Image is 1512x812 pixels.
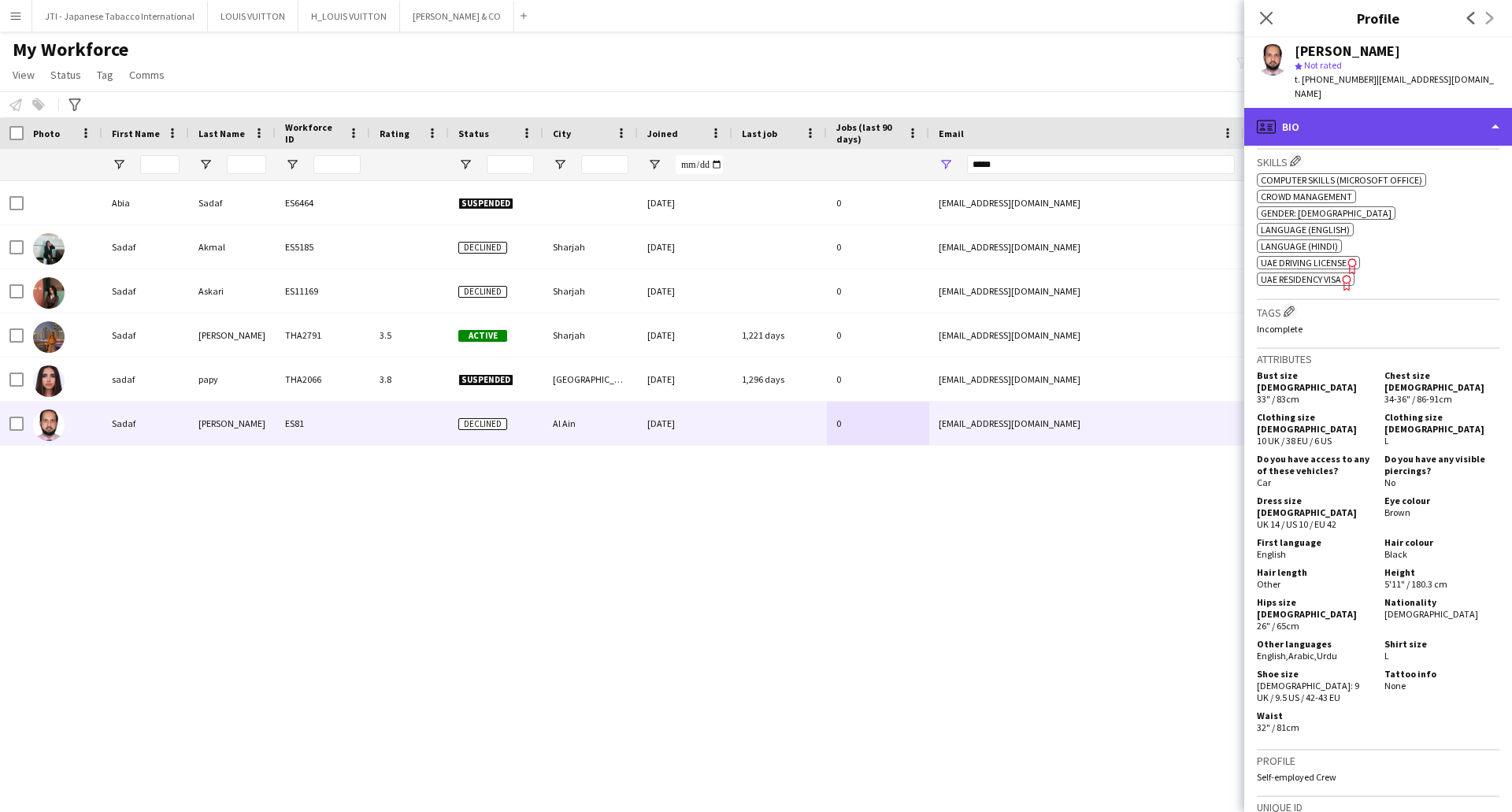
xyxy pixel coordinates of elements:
[1261,207,1392,219] span: Gender: [DEMOGRAPHIC_DATA]
[1257,435,1332,447] span: 10 UK / 38 EU / 6 US
[50,68,81,82] span: Status
[276,402,370,445] div: ES81
[102,313,189,357] div: Sadaf
[1257,680,1359,703] span: [DEMOGRAPHIC_DATA]: 9 UK / 9.5 US / 42-43 EU
[581,155,628,174] input: City Filter Input
[1257,323,1499,335] p: Incomplete
[1261,273,1341,285] span: UAE Residency Visa
[1257,566,1372,578] h5: Hair length
[929,225,1244,269] div: [EMAIL_ADDRESS][DOMAIN_NAME]
[1261,257,1347,269] span: UAE Driving License
[1257,393,1299,405] span: 33" / 83cm
[33,321,65,353] img: Sadaf Mohammad
[553,158,567,172] button: Open Filter Menu
[487,155,534,174] input: Status Filter Input
[102,181,189,224] div: Abia
[732,313,827,357] div: 1,221 days
[1261,174,1422,186] span: Computer skills (Microsoft Office)
[1288,650,1317,662] span: Arabic ,
[65,95,84,114] app-action-btn: Advanced filters
[458,286,507,298] span: Declined
[1384,566,1499,578] h5: Height
[827,181,929,224] div: 0
[1384,680,1406,691] span: None
[827,313,929,357] div: 0
[1384,506,1410,518] span: Brown
[276,358,370,401] div: THA2066
[1384,650,1389,662] span: L
[827,358,929,401] div: 0
[1257,303,1499,320] h3: Tags
[298,1,400,32] button: H_LOUIS VUITTON
[1257,495,1372,518] h5: Dress size [DEMOGRAPHIC_DATA]
[647,128,678,139] span: Joined
[1257,536,1372,548] h5: First language
[1295,73,1377,85] span: t. [PHONE_NUMBER]
[33,365,65,397] img: sadaf papy
[543,402,638,445] div: Al Ain
[44,65,87,85] a: Status
[227,155,266,174] input: Last Name Filter Input
[1295,73,1494,99] span: | [EMAIL_ADDRESS][DOMAIN_NAME]
[543,358,638,401] div: [GEOGRAPHIC_DATA]
[1257,352,1499,366] h3: Attributes
[1257,453,1372,476] h5: Do you have access to any of these vehicles?
[285,121,342,145] span: Workforce ID
[370,358,449,401] div: 3.8
[1257,578,1280,590] span: Other
[647,158,661,172] button: Open Filter Menu
[112,158,126,172] button: Open Filter Menu
[1384,393,1452,405] span: 34-36" / 86-91cm
[543,269,638,313] div: Sharjah
[198,128,245,139] span: Last Name
[458,198,513,209] span: Suspended
[33,410,65,441] img: Sadaf Pervez
[638,225,732,269] div: [DATE]
[929,181,1244,224] div: [EMAIL_ADDRESS][DOMAIN_NAME]
[1257,620,1299,632] span: 26" / 65cm
[129,68,165,82] span: Comms
[1384,495,1499,506] h5: Eye colour
[1257,754,1499,768] h3: Profile
[1257,548,1286,560] span: English
[553,128,571,139] span: City
[1384,411,1499,435] h5: Clothing size [DEMOGRAPHIC_DATA]
[1384,369,1499,393] h5: Chest size [DEMOGRAPHIC_DATA]
[967,155,1235,174] input: Email Filter Input
[32,1,208,32] button: JTI - Japanese Tabacco International
[1257,153,1499,169] h3: Skills
[939,128,964,139] span: Email
[102,269,189,313] div: Sadaf
[285,158,299,172] button: Open Filter Menu
[458,418,507,430] span: Declined
[276,313,370,357] div: THA2791
[276,269,370,313] div: ES11169
[1384,536,1499,548] h5: Hair colour
[91,65,120,85] a: Tag
[1257,668,1372,680] h5: Shoe size
[1257,721,1299,733] span: 32" / 81cm
[189,358,276,401] div: papy
[836,121,901,145] span: Jobs (last 90 days)
[13,68,35,82] span: View
[458,158,472,172] button: Open Filter Menu
[1384,435,1389,447] span: L
[1257,596,1372,620] h5: Hips size [DEMOGRAPHIC_DATA]
[1257,369,1372,393] h5: Bust size [DEMOGRAPHIC_DATA]
[1384,596,1499,608] h5: Nationality
[189,269,276,313] div: Askari
[102,225,189,269] div: Sadaf
[1257,710,1372,721] h5: Waist
[140,155,180,174] input: First Name Filter Input
[198,158,213,172] button: Open Filter Menu
[1261,191,1352,202] span: Crowd Management
[458,128,489,139] span: Status
[1244,108,1512,146] div: Bio
[1257,638,1372,650] h5: Other languages
[1317,650,1337,662] span: Urdu
[458,374,513,386] span: Suspended
[13,38,128,61] span: My Workforce
[1295,44,1400,58] div: [PERSON_NAME]
[638,181,732,224] div: [DATE]
[929,402,1244,445] div: [EMAIL_ADDRESS][DOMAIN_NAME]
